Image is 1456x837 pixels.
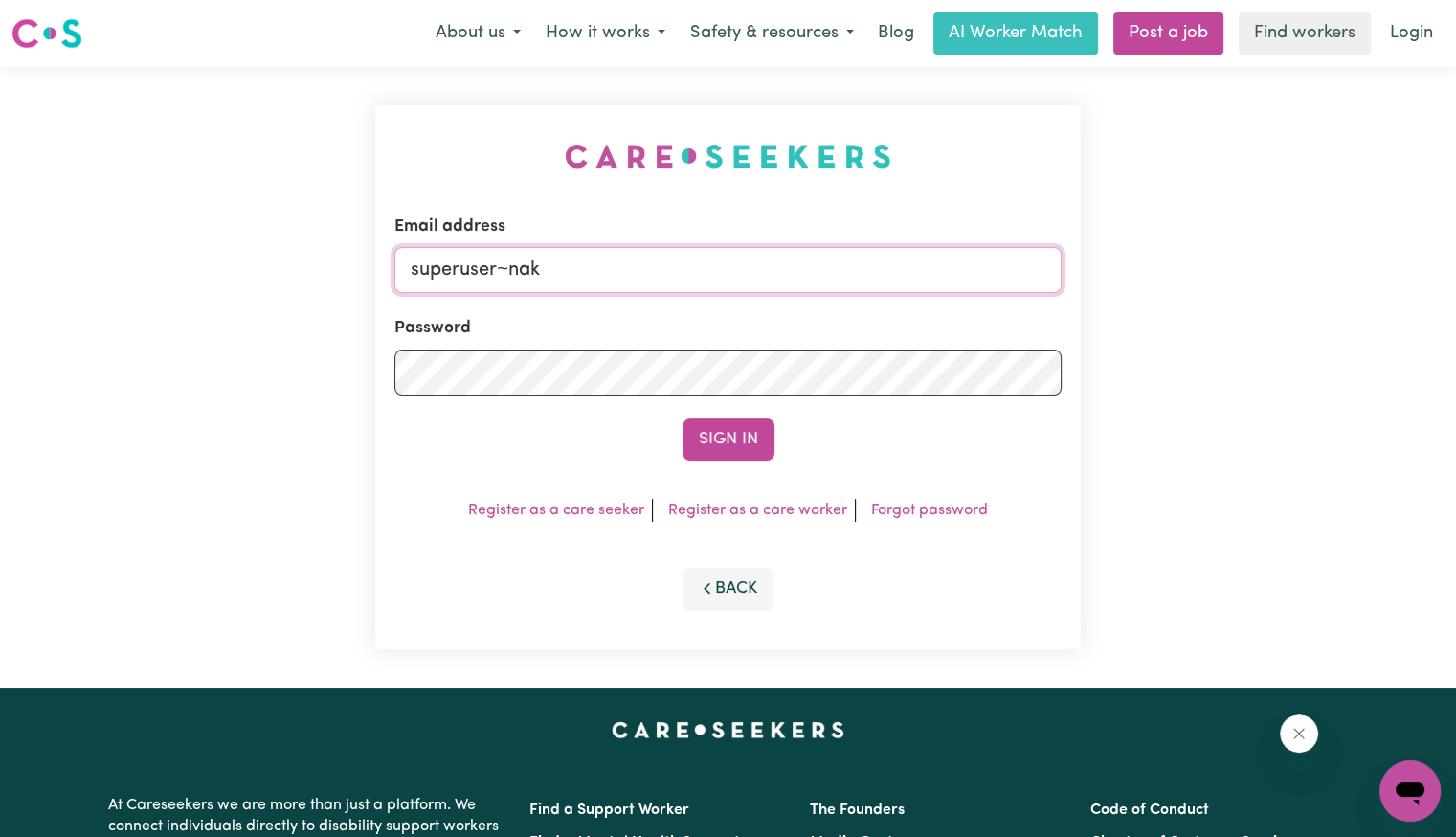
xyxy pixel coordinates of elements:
a: AI Worker Match [933,12,1098,55]
button: About us [423,13,533,54]
button: Sign In [683,418,774,461]
a: The Founders [810,803,905,818]
label: Password [394,316,471,341]
a: Careseekers logo [11,11,82,56]
a: Careseekers home page [612,722,844,737]
a: Find workers [1239,12,1371,55]
a: Find a Support Worker [529,803,689,818]
iframe: Button to launch messaging window [1379,760,1441,822]
a: Register as a care worker [668,503,847,518]
label: Email address [394,215,505,239]
a: Register as a care seeker [468,503,644,518]
a: Code of Conduct [1090,803,1209,818]
a: Forgot password [871,503,988,518]
input: Email address [394,247,1062,293]
a: Post a job [1113,12,1223,55]
button: Back [683,568,774,610]
button: How it works [533,13,678,54]
a: Login [1378,12,1445,55]
a: Blog [866,12,926,55]
img: Careseekers logo [11,16,82,51]
button: Safety & resources [678,13,866,54]
iframe: Close message [1280,714,1318,753]
span: Need any help? [11,13,116,29]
